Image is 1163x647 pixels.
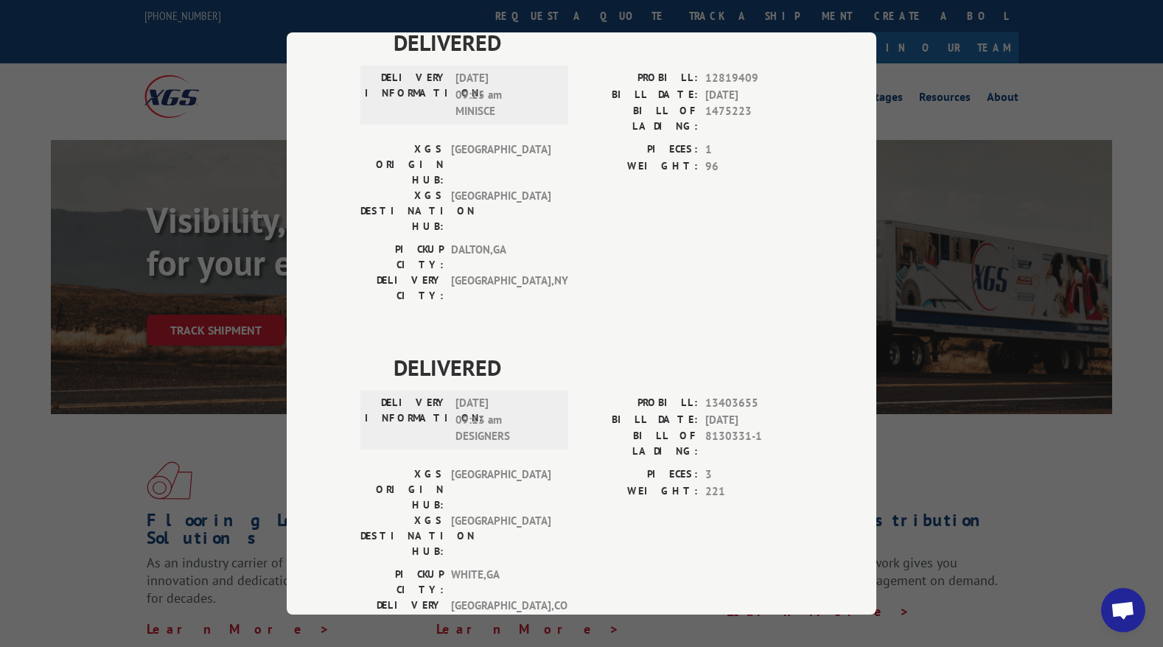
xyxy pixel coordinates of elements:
[581,483,698,500] label: WEIGHT:
[705,395,803,412] span: 13403655
[451,141,551,188] span: [GEOGRAPHIC_DATA]
[360,273,444,304] label: DELIVERY CITY:
[360,242,444,273] label: PICKUP CITY:
[451,466,551,513] span: [GEOGRAPHIC_DATA]
[365,70,448,120] label: DELIVERY INFORMATION:
[581,141,698,158] label: PIECES:
[365,395,448,445] label: DELIVERY INFORMATION:
[705,70,803,87] span: 12819409
[451,513,551,559] span: [GEOGRAPHIC_DATA]
[360,513,444,559] label: XGS DESTINATION HUB:
[1101,588,1145,632] div: Open chat
[360,598,444,629] label: DELIVERY CITY:
[705,86,803,103] span: [DATE]
[451,567,551,598] span: WHITE , GA
[455,70,555,120] span: [DATE] 09:25 am MINISCE
[394,351,803,384] span: DELIVERED
[360,466,444,513] label: XGS ORIGIN HUB:
[455,395,555,445] span: [DATE] 09:13 am DESIGNERS
[705,466,803,483] span: 3
[451,273,551,304] span: [GEOGRAPHIC_DATA] , NY
[705,483,803,500] span: 221
[581,103,698,134] label: BILL OF LADING:
[581,395,698,412] label: PROBILL:
[360,188,444,234] label: XGS DESTINATION HUB:
[360,567,444,598] label: PICKUP CITY:
[705,103,803,134] span: 1475223
[705,411,803,428] span: [DATE]
[705,158,803,175] span: 96
[360,141,444,188] label: XGS ORIGIN HUB:
[451,188,551,234] span: [GEOGRAPHIC_DATA]
[581,411,698,428] label: BILL DATE:
[705,428,803,459] span: 8130331-1
[581,466,698,483] label: PIECES:
[451,242,551,273] span: DALTON , GA
[705,141,803,158] span: 1
[581,86,698,103] label: BILL DATE:
[581,158,698,175] label: WEIGHT:
[451,598,551,629] span: [GEOGRAPHIC_DATA] , CO
[581,428,698,459] label: BILL OF LADING:
[581,70,698,87] label: PROBILL:
[394,26,803,59] span: DELIVERED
